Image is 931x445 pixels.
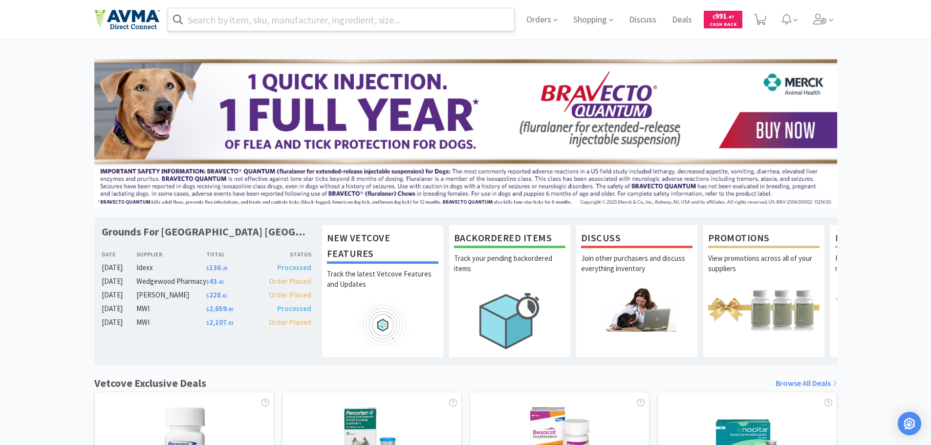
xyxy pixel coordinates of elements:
[168,8,515,31] input: Search by item, sku, manufacturer, ingredient, size...
[581,287,693,332] img: hero_discuss.png
[102,317,137,328] div: [DATE]
[102,275,312,287] a: [DATE]Wedgewood Pharmacy$43.43Order Placed
[136,262,206,274] div: Idexx
[776,377,837,390] a: Browse All Deals
[269,276,311,286] span: Order Placed
[102,289,312,301] a: [DATE][PERSON_NAME]$228.61Order Placed
[713,11,734,21] span: 991
[206,293,209,299] span: $
[102,250,137,259] div: Date
[710,22,736,28] span: Cash Back
[102,317,312,328] a: [DATE]MWI$2,107.92Order Placed
[102,275,137,287] div: [DATE]
[259,250,312,259] div: Status
[102,262,312,274] a: [DATE]Idexx$136.20Processed
[327,303,438,347] img: hero_feature_roadmap.png
[727,14,734,20] span: . 47
[136,275,206,287] div: Wedgewood Pharmacy
[269,290,311,299] span: Order Placed
[206,276,223,286] span: 43
[703,225,825,358] a: PromotionsView promotions across all of your suppliers
[102,262,137,274] div: [DATE]
[708,230,820,248] h1: Promotions
[454,230,565,248] h1: Backordered Items
[576,225,698,358] a: DiscussJoin other purchasers and discuss everything inventory
[206,306,209,313] span: $
[454,287,565,354] img: hero_backorders.png
[269,318,311,327] span: Order Placed
[136,317,206,328] div: MWI
[327,269,438,303] p: Track the latest Vetcove Features and Updates
[102,303,137,315] div: [DATE]
[94,9,160,30] img: e4e33dab9f054f5782a47901c742baa9_102.png
[581,253,693,287] p: Join other purchasers and discuss everything inventory
[227,306,233,313] span: . 80
[227,320,233,326] span: . 92
[581,230,693,248] h1: Discuss
[206,250,259,259] div: Total
[206,318,233,327] span: 2,107
[206,279,209,285] span: $
[322,225,444,358] a: New Vetcove FeaturesTrack the latest Vetcove Features and Updates
[206,265,209,272] span: $
[136,250,206,259] div: Supplier
[277,263,311,272] span: Processed
[704,6,742,33] a: $991.47Cash Back
[449,225,571,358] a: Backordered ItemsTrack your pending backordered items
[277,304,311,313] span: Processed
[102,289,137,301] div: [DATE]
[206,290,227,299] span: 228
[102,225,312,239] h1: Grounds For [GEOGRAPHIC_DATA] [GEOGRAPHIC_DATA]
[217,279,223,285] span: . 43
[206,304,233,313] span: 2,659
[102,303,312,315] a: [DATE]MWI$2,659.80Processed
[221,265,227,272] span: . 20
[206,320,209,326] span: $
[327,230,438,264] h1: New Vetcove Features
[708,287,820,332] img: hero_promotions.png
[206,263,227,272] span: 136
[221,293,227,299] span: . 61
[625,16,660,24] a: Discuss
[136,303,206,315] div: MWI
[898,412,921,435] div: Open Intercom Messenger
[136,289,206,301] div: [PERSON_NAME]
[668,16,696,24] a: Deals
[94,375,206,392] h1: Vetcove Exclusive Deals
[713,14,715,20] span: $
[454,253,565,287] p: Track your pending backordered items
[94,59,837,208] img: 3ffb5edee65b4d9ab6d7b0afa510b01f.jpg
[708,253,820,287] p: View promotions across all of your suppliers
